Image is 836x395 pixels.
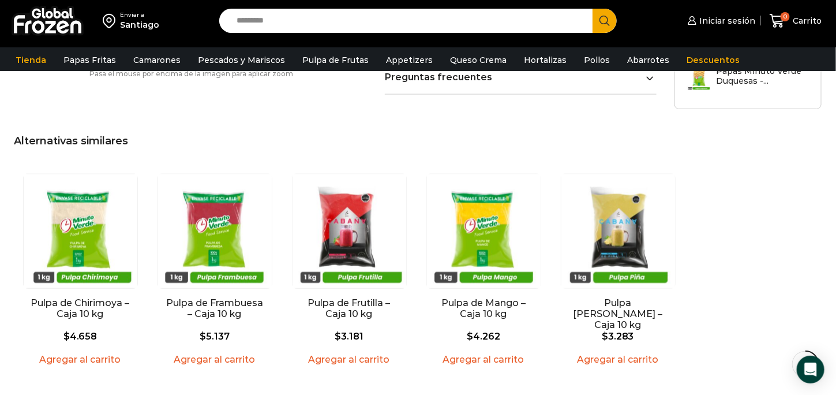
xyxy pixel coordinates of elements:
[163,298,266,320] a: Pulpa de Frambuesa – Caja 10 kg
[554,168,683,378] div: 5 / 5
[767,8,824,35] a: 0 Carrito
[419,168,548,378] div: 4 / 5
[380,49,438,71] a: Appetizers
[781,12,790,21] span: 0
[467,331,474,342] span: $
[192,49,291,71] a: Pescados y Mariscos
[436,351,531,369] a: Agregar al carrito: “Pulpa de Mango - Caja 10 kg”
[335,331,363,342] bdi: 3.181
[167,351,263,369] a: Agregar al carrito: “Pulpa de Frambuesa - Caja 10 kg”
[717,66,809,86] h3: Papas Minuto Verde Duquesas -...
[602,331,609,342] span: $
[385,72,657,83] a: Preguntas frecuentes
[797,356,824,383] div: Open Intercom Messenger
[200,331,207,342] span: $
[200,331,230,342] bdi: 5.137
[518,49,572,71] a: Hortalizas
[151,168,279,378] div: 2 / 5
[128,49,186,71] a: Camarones
[14,135,129,147] span: Alternativas similares
[593,9,617,33] button: Search button
[335,331,342,342] span: $
[602,331,634,342] bdi: 3.283
[687,66,809,91] a: Papas Minuto Verde Duquesas -...
[120,19,159,31] div: Santiago
[120,11,159,19] div: Enviar a
[467,331,500,342] bdi: 4.262
[63,331,97,342] bdi: 4.658
[10,49,52,71] a: Tienda
[33,351,128,369] a: Agregar al carrito: “Pulpa de Chirimoya - Caja 10 kg”
[567,298,670,331] a: Pulpa [PERSON_NAME] – Caja 10 kg
[298,298,401,320] a: Pulpa de Frutilla – Caja 10 kg
[103,11,120,31] img: address-field-icon.svg
[285,168,414,378] div: 3 / 5
[444,49,512,71] a: Queso Crema
[28,298,132,320] a: Pulpa de Chirimoya – Caja 10 kg
[302,351,397,369] a: Agregar al carrito: “Pulpa de Frutilla - Caja 10 kg”
[578,49,616,71] a: Pollos
[63,331,70,342] span: $
[432,298,535,320] a: Pulpa de Mango – Caja 10 kg
[14,70,368,78] p: Pasa el mouse por encima de la imagen para aplicar zoom
[571,351,666,369] a: Agregar al carrito: “Pulpa de Piña - Caja 10 kg”
[58,49,122,71] a: Papas Fritas
[297,49,374,71] a: Pulpa de Frutas
[685,9,755,32] a: Iniciar sesión
[696,15,755,27] span: Iniciar sesión
[790,15,822,27] span: Carrito
[621,49,675,71] a: Abarrotes
[16,168,145,378] div: 1 / 5
[681,49,745,71] a: Descuentos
